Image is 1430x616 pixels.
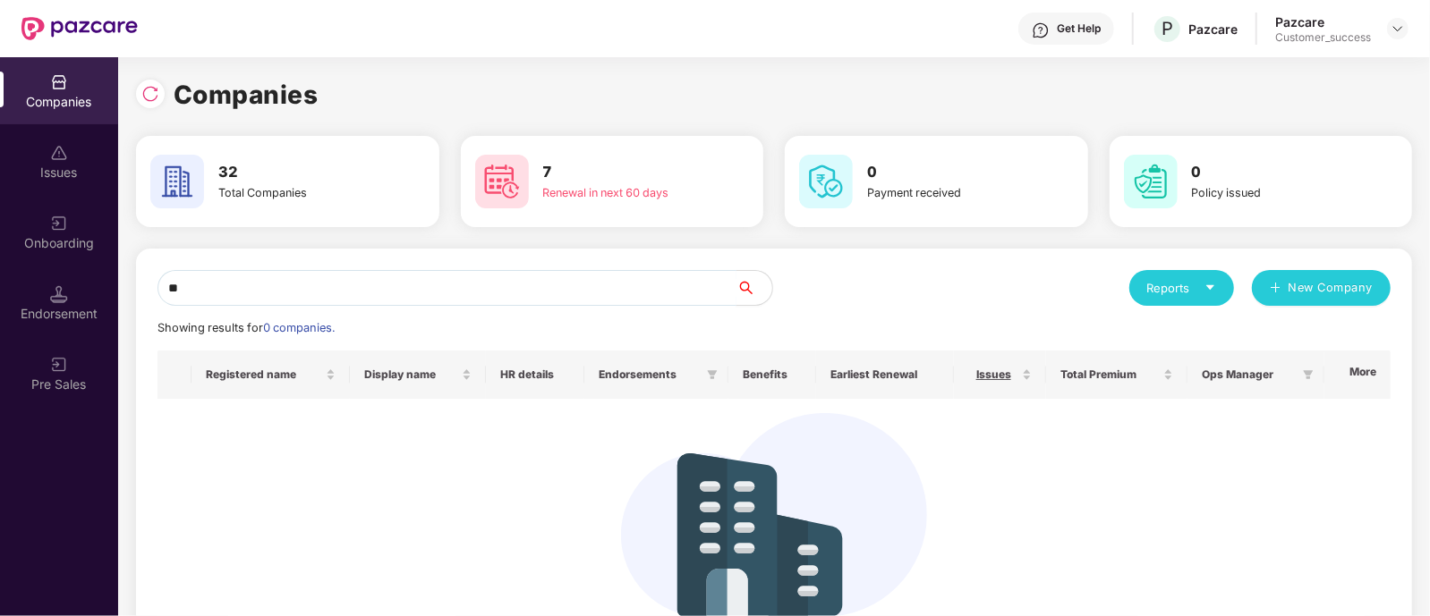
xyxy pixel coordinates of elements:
span: search [736,281,772,295]
div: Customer_success [1275,30,1371,45]
img: svg+xml;base64,PHN2ZyB4bWxucz0iaHR0cDovL3d3dy53My5vcmcvMjAwMC9zdmciIHdpZHRoPSI2MCIgaGVpZ2h0PSI2MC... [475,155,529,208]
th: More [1324,350,1391,399]
div: Pazcare [1275,13,1371,30]
th: HR details [486,350,584,399]
span: New Company [1289,279,1374,297]
img: svg+xml;base64,PHN2ZyB4bWxucz0iaHR0cDovL3d3dy53My5vcmcvMjAwMC9zdmciIHdpZHRoPSI2MCIgaGVpZ2h0PSI2MC... [150,155,204,208]
button: search [736,270,773,306]
img: svg+xml;base64,PHN2ZyBpZD0iUmVsb2FkLTMyeDMyIiB4bWxucz0iaHR0cDovL3d3dy53My5vcmcvMjAwMC9zdmciIHdpZH... [141,85,159,103]
th: Earliest Renewal [816,350,954,399]
th: Display name [350,350,486,399]
h3: 0 [867,161,1021,184]
th: Benefits [728,350,816,399]
div: Policy issued [1192,184,1346,202]
h1: Companies [174,75,319,114]
th: Registered name [192,350,350,399]
div: Pazcare [1188,21,1238,38]
span: filter [1303,369,1314,380]
span: filter [703,364,721,385]
button: plusNew Company [1252,270,1391,306]
span: plus [1270,282,1281,296]
span: filter [1299,364,1317,385]
img: svg+xml;base64,PHN2ZyB3aWR0aD0iMjAiIGhlaWdodD0iMjAiIHZpZXdCb3g9IjAgMCAyMCAyMCIgZmlsbD0ibm9uZSIgeG... [50,356,68,374]
span: 0 companies. [263,321,335,334]
img: svg+xml;base64,PHN2ZyB3aWR0aD0iMTQuNSIgaGVpZ2h0PSIxNC41IiB2aWV3Qm94PSIwIDAgMTYgMTYiIGZpbGw9Im5vbm... [50,285,68,303]
img: svg+xml;base64,PHN2ZyB4bWxucz0iaHR0cDovL3d3dy53My5vcmcvMjAwMC9zdmciIHdpZHRoPSI2MCIgaGVpZ2h0PSI2MC... [799,155,853,208]
div: Total Companies [218,184,372,202]
span: Registered name [206,367,322,382]
span: Issues [968,367,1018,382]
img: svg+xml;base64,PHN2ZyB4bWxucz0iaHR0cDovL3d3dy53My5vcmcvMjAwMC9zdmciIHdpZHRoPSI2MCIgaGVpZ2h0PSI2MC... [1124,155,1178,208]
img: svg+xml;base64,PHN2ZyBpZD0iSXNzdWVzX2Rpc2FibGVkIiB4bWxucz0iaHR0cDovL3d3dy53My5vcmcvMjAwMC9zdmciIH... [50,144,68,162]
img: New Pazcare Logo [21,17,138,40]
span: P [1162,18,1173,39]
span: Showing results for [157,321,335,334]
div: Reports [1147,279,1216,297]
span: Endorsements [599,367,700,382]
span: Total Premium [1060,367,1160,382]
th: Total Premium [1046,350,1187,399]
th: Issues [954,350,1046,399]
h3: 7 [543,161,697,184]
span: filter [707,369,718,380]
div: Get Help [1057,21,1101,36]
img: svg+xml;base64,PHN2ZyB3aWR0aD0iMjAiIGhlaWdodD0iMjAiIHZpZXdCb3g9IjAgMCAyMCAyMCIgZmlsbD0ibm9uZSIgeG... [50,215,68,232]
img: svg+xml;base64,PHN2ZyBpZD0iSGVscC0zMngzMiIgeG1sbnM9Imh0dHA6Ly93d3cudzMub3JnLzIwMDAvc3ZnIiB3aWR0aD... [1032,21,1050,39]
h3: 32 [218,161,372,184]
span: Ops Manager [1202,367,1296,382]
span: caret-down [1204,282,1216,293]
img: svg+xml;base64,PHN2ZyBpZD0iRHJvcGRvd24tMzJ4MzIiIHhtbG5zPSJodHRwOi8vd3d3LnczLm9yZy8yMDAwL3N2ZyIgd2... [1391,21,1405,36]
div: Renewal in next 60 days [543,184,697,202]
div: Payment received [867,184,1021,202]
h3: 0 [1192,161,1346,184]
img: svg+xml;base64,PHN2ZyBpZD0iQ29tcGFuaWVzIiB4bWxucz0iaHR0cDovL3d3dy53My5vcmcvMjAwMC9zdmciIHdpZHRoPS... [50,73,68,91]
span: Display name [364,367,458,382]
